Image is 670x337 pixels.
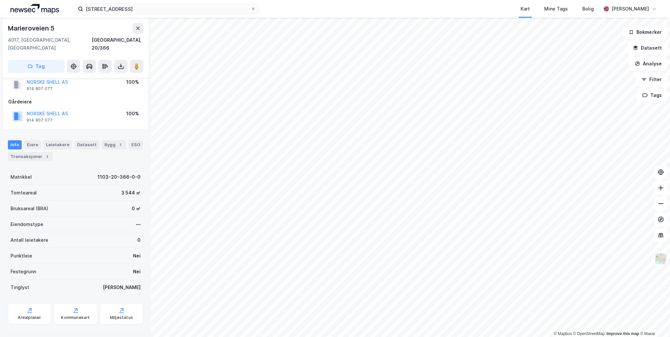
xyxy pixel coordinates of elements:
div: Info [8,140,22,149]
div: Festegrunn [11,268,36,276]
div: Arealplaner [18,315,41,320]
div: Punktleie [11,252,32,260]
div: Bruksareal (BRA) [11,205,48,213]
div: Transaksjoner [8,152,53,161]
div: — [136,220,141,228]
div: [PERSON_NAME] [103,283,141,291]
div: 100% [126,110,139,118]
div: Kommunekart [61,315,90,320]
div: Marieroveien 5 [8,23,56,34]
div: Matrikkel [11,173,32,181]
button: Tag [8,60,64,73]
div: Leietakere [43,140,72,149]
iframe: Chat Widget [637,305,670,337]
div: Bolig [582,5,594,13]
img: Z [655,253,667,265]
div: 3 544 ㎡ [121,189,141,197]
a: Improve this map [607,331,639,336]
div: Gårdeiere [8,98,143,106]
div: 4017, [GEOGRAPHIC_DATA], [GEOGRAPHIC_DATA] [8,36,92,52]
div: ESG [129,140,143,149]
div: Datasett [75,140,99,149]
a: OpenStreetMap [573,331,605,336]
div: Miljøstatus [110,315,133,320]
a: Mapbox [554,331,572,336]
div: 1 [117,142,123,148]
img: logo.a4113a55bc3d86da70a041830d287a7e.svg [11,4,59,14]
div: Kart [521,5,530,13]
button: Tags [637,89,667,102]
div: 0 [137,236,141,244]
button: Filter [636,73,667,86]
div: 1 [44,153,50,160]
div: Antall leietakere [11,236,48,244]
div: 914 807 077 [27,118,53,123]
div: 0 ㎡ [132,205,141,213]
div: [GEOGRAPHIC_DATA], 20/366 [92,36,143,52]
div: Tomteareal [11,189,37,197]
div: Eiendomstype [11,220,43,228]
button: Bokmerker [623,26,667,39]
div: [PERSON_NAME] [612,5,649,13]
div: Mine Tags [544,5,568,13]
div: Bygg [102,140,126,149]
div: Kontrollprogram for chat [637,305,670,337]
div: Eiere [24,140,41,149]
div: 914 807 077 [27,86,53,91]
button: Analyse [629,57,667,70]
div: Tinglyst [11,283,29,291]
div: 100% [126,78,139,86]
div: Nei [133,252,141,260]
div: 1103-20-366-0-0 [98,173,141,181]
input: Søk på adresse, matrikkel, gårdeiere, leietakere eller personer [83,4,251,14]
button: Datasett [627,41,667,55]
div: Nei [133,268,141,276]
